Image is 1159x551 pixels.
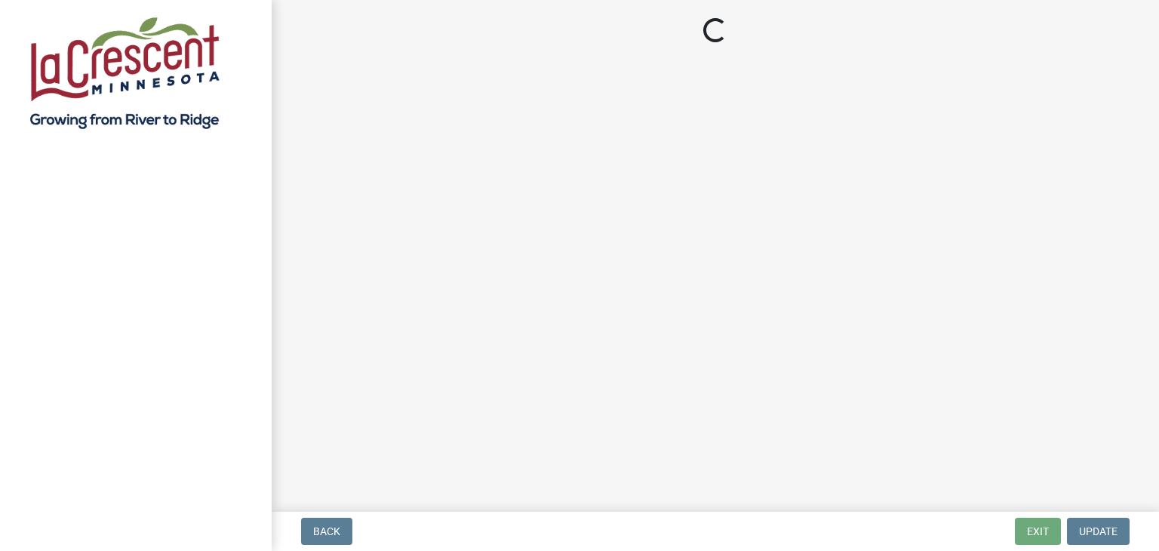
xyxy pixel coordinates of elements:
span: Back [313,525,340,537]
button: Exit [1015,518,1061,545]
button: Update [1067,518,1130,545]
img: City of La Crescent, Minnesota [30,16,220,129]
button: Back [301,518,352,545]
span: Update [1079,525,1117,537]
